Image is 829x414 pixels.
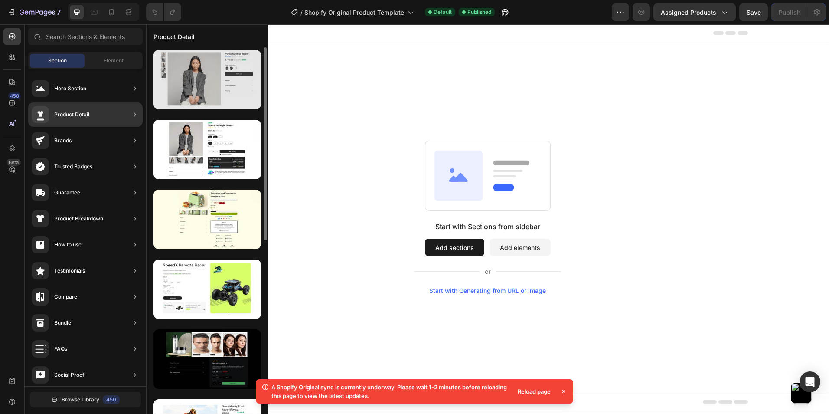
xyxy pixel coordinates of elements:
span: Section [48,57,67,65]
div: Brands [54,136,72,145]
span: Assigned Products [661,8,716,17]
div: Hero Section [54,84,86,93]
button: Add sections [279,214,338,232]
div: Guarantee [54,188,80,197]
div: Trusted Badges [54,162,92,171]
div: Product Breakdown [54,214,103,223]
div: Publish [779,8,800,17]
button: Add elements [343,214,405,232]
div: Start with Generating from URL or image [283,263,400,270]
button: Save [739,3,768,21]
button: Publish [771,3,808,21]
div: Social Proof [54,371,85,379]
div: Compare [54,292,77,301]
div: Start with Sections from sidebar [289,197,394,207]
div: 450 [103,395,120,404]
span: Default [434,8,452,16]
div: Reload page [512,385,556,398]
p: A Shopify Original sync is currently underway. Please wait 1-2 minutes before reloading this page... [271,383,509,400]
div: 450 [8,92,21,99]
div: How to use [54,240,82,249]
span: Shopify Original Product Template [304,8,404,17]
button: Browse Library450 [30,392,141,407]
div: Testimonials [54,266,85,275]
div: Open Intercom Messenger [800,371,820,392]
button: Assigned Products [653,3,736,21]
div: Undo/Redo [146,3,181,21]
div: Product Detail [54,110,89,119]
button: 7 [3,3,65,21]
div: Beta [7,159,21,166]
span: / [300,8,303,17]
iframe: Design area [146,24,829,414]
span: Save [747,9,761,16]
span: Browse Library [62,396,99,404]
span: Published [467,8,491,16]
input: Search Sections & Elements [28,28,143,45]
p: 7 [57,7,61,17]
span: Element [104,57,124,65]
div: FAQs [54,345,67,353]
div: Bundle [54,319,71,327]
